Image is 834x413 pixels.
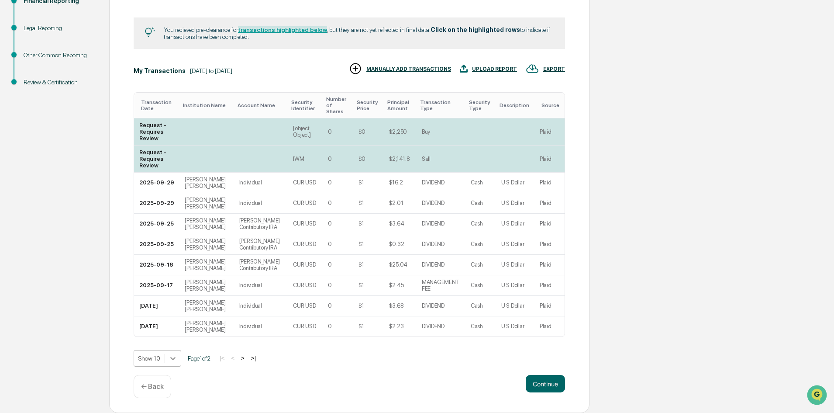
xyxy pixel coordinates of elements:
[139,149,174,169] div: Request - Requires Review
[471,220,483,227] div: Cash
[185,197,228,210] div: [PERSON_NAME] [PERSON_NAME]
[534,214,565,234] td: Plaid
[228,354,237,362] button: <
[141,382,164,391] p: ← Back
[541,102,561,108] div: Toggle SortBy
[293,220,316,227] div: CUR:USD
[389,323,404,330] div: $2.23
[62,148,106,155] a: Powered byPylon
[471,282,483,288] div: Cash
[291,99,319,111] div: Toggle SortBy
[471,179,483,186] div: Cash
[60,107,112,122] a: 🗄️Attestations
[328,128,332,135] div: 0
[358,179,364,186] div: $1
[63,111,70,118] div: 🗄️
[358,156,365,162] div: $0
[24,78,95,87] div: Review & Certification
[293,156,304,162] div: IWM
[328,302,332,309] div: 0
[501,200,524,206] div: U S Dollar
[185,299,228,312] div: [PERSON_NAME] [PERSON_NAME]
[183,102,230,108] div: Toggle SortBy
[185,279,228,292] div: [PERSON_NAME] [PERSON_NAME]
[238,102,285,108] div: Toggle SortBy
[526,62,539,75] img: EXPORT
[366,66,451,72] div: MANUALLY ADD TRANSACTIONS
[328,241,332,247] div: 0
[134,275,179,296] td: 2025-09-17
[293,200,316,206] div: CUR:USD
[145,27,155,38] img: Tip
[328,200,332,206] div: 0
[188,355,210,362] span: Page 1 of 2
[471,200,483,206] div: Cash
[422,200,445,206] div: DIVIDEND
[293,241,316,247] div: CUR:USD
[234,275,288,296] td: Individual
[248,354,258,362] button: >|
[389,241,404,247] div: $0.32
[328,323,332,330] div: 0
[234,193,288,214] td: Individual
[471,241,483,247] div: Cash
[134,255,179,275] td: 2025-09-18
[358,302,364,309] div: $1
[293,302,316,309] div: CUR:USD
[30,76,110,83] div: We're available if you need us!
[328,282,332,288] div: 0
[293,323,316,330] div: CUR:USD
[328,220,332,227] div: 0
[501,282,524,288] div: U S Dollar
[134,316,179,337] td: [DATE]
[9,128,16,135] div: 🔎
[217,354,227,362] button: |<
[500,102,531,108] div: Toggle SortBy
[185,320,228,333] div: [PERSON_NAME] [PERSON_NAME]
[185,176,228,189] div: [PERSON_NAME] [PERSON_NAME]
[358,323,364,330] div: $1
[422,241,445,247] div: DIVIDEND
[389,302,404,309] div: $3.68
[526,375,565,392] button: Continue
[460,62,468,75] img: UPLOAD REPORT
[293,125,317,138] div: [object Object]
[389,261,407,268] div: $25.04
[72,110,108,119] span: Attestations
[501,302,524,309] div: U S Dollar
[472,66,517,72] div: UPLOAD REPORT
[387,99,413,111] div: Toggle SortBy
[501,261,524,268] div: U S Dollar
[24,24,95,33] div: Legal Reporting
[328,261,332,268] div: 0
[134,67,186,74] div: My Transactions
[234,316,288,337] td: Individual
[349,62,362,75] img: MANUALLY ADD TRANSACTIONS
[422,302,445,309] div: DIVIDEND
[185,238,228,251] div: [PERSON_NAME] [PERSON_NAME]
[534,255,565,275] td: Plaid
[534,234,565,255] td: Plaid
[238,354,247,362] button: >
[389,156,410,162] div: $2,141.8
[9,18,159,32] p: How can we help?
[471,302,483,309] div: Cash
[534,173,565,193] td: Plaid
[293,179,316,186] div: CUR:USD
[471,323,483,330] div: Cash
[534,193,565,214] td: Plaid
[422,179,445,186] div: DIVIDEND
[534,146,565,173] td: Plaid
[358,261,364,268] div: $1
[806,384,830,408] iframe: Open customer support
[422,261,445,268] div: DIVIDEND
[501,179,524,186] div: U S Dollar
[185,217,228,230] div: [PERSON_NAME] [PERSON_NAME]
[422,323,445,330] div: DIVIDEND
[185,258,228,271] div: [PERSON_NAME] [PERSON_NAME]
[501,323,524,330] div: U S Dollar
[328,156,332,162] div: 0
[134,193,179,214] td: 2025-09-29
